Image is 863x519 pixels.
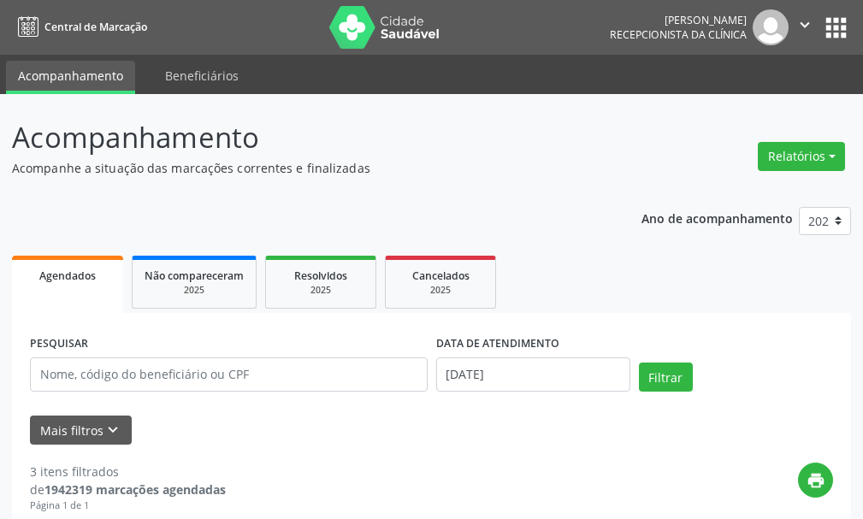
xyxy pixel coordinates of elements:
span: Não compareceram [145,268,244,283]
div: [PERSON_NAME] [610,13,747,27]
p: Acompanhe a situação das marcações correntes e finalizadas [12,159,600,177]
button: apps [821,13,851,43]
button:  [789,9,821,45]
span: Central de Marcação [44,20,147,34]
span: Resolvidos [294,268,347,283]
div: Página 1 de 1 [30,498,226,513]
p: Ano de acompanhamento [641,207,793,228]
div: 3 itens filtrados [30,463,226,481]
div: 2025 [278,284,364,297]
span: Cancelados [412,268,470,283]
button: Filtrar [639,363,693,392]
button: print [798,463,833,498]
a: Beneficiários [153,61,251,91]
span: Recepcionista da clínica [610,27,747,42]
input: Nome, código do beneficiário ou CPF [30,357,428,392]
a: Acompanhamento [6,61,135,94]
i: keyboard_arrow_down [103,421,122,439]
button: Mais filtroskeyboard_arrow_down [30,416,132,445]
i: print [807,471,825,490]
button: Relatórios [758,142,845,171]
strong: 1942319 marcações agendadas [44,481,226,498]
label: PESQUISAR [30,331,88,357]
div: de [30,481,226,498]
a: Central de Marcação [12,13,147,41]
p: Acompanhamento [12,116,600,159]
img: img [753,9,789,45]
div: 2025 [398,284,483,297]
input: Selecione um intervalo [436,357,630,392]
span: Agendados [39,268,96,283]
label: DATA DE ATENDIMENTO [436,331,559,357]
div: 2025 [145,284,244,297]
i:  [795,15,814,34]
